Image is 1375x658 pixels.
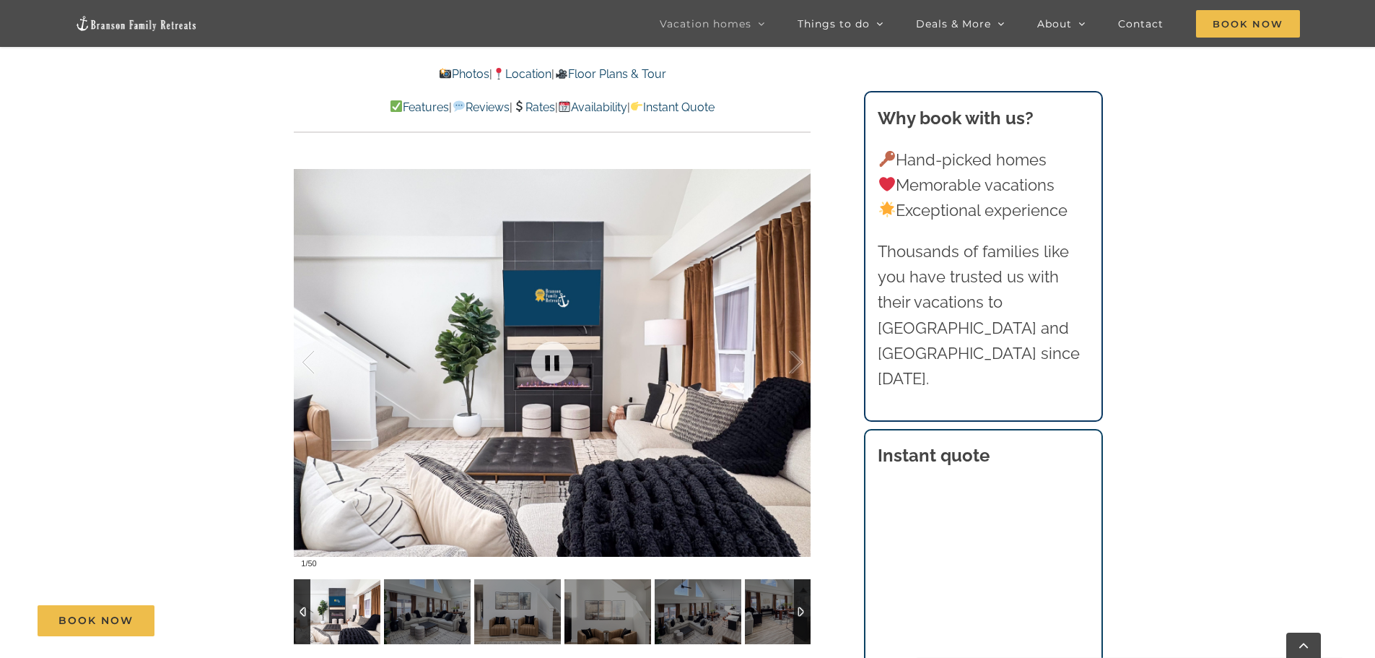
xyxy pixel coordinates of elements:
[630,100,715,114] a: Instant Quote
[1196,10,1300,38] span: Book Now
[798,19,870,29] span: Things to do
[493,68,505,79] img: 📍
[294,579,380,644] img: Copper-Pointe-at-Table-Rock-Lake-3020-Edit-scaled.jpg-nggid042921-ngg0dyn-120x90-00f0w010c011r110...
[390,100,449,114] a: Features
[384,579,471,644] img: Copper-Pointe-at-Table-Rock-Lake-1014-2-scaled.jpg-nggid042802-ngg0dyn-120x90-00f0w010c011r110f11...
[58,615,134,627] span: Book Now
[878,105,1088,131] h3: Why book with us?
[879,202,895,217] img: 🌟
[512,100,555,114] a: Rates
[1118,19,1164,29] span: Contact
[452,100,509,114] a: Reviews
[38,605,154,636] a: Book Now
[745,579,831,644] img: Copper-Pointe-at-Table-Rock-Lake-1007-2-scaled.jpg-nggid042796-ngg0dyn-120x90-00f0w010c011r110f11...
[390,100,402,112] img: ✅
[556,68,567,79] img: 🎥
[879,151,895,167] img: 🔑
[878,147,1088,224] p: Hand-picked homes Memorable vacations Exceptional experience
[879,176,895,192] img: ❤️
[453,100,465,112] img: 💬
[492,67,551,81] a: Location
[513,100,525,112] img: 💲
[559,100,570,112] img: 📆
[558,100,627,114] a: Availability
[564,579,651,644] img: Copper-Pointe-at-Table-Rock-Lake-3021-scaled.jpg-nggid042918-ngg0dyn-120x90-00f0w010c011r110f110r...
[1037,19,1072,29] span: About
[878,239,1088,391] p: Thousands of families like you have trusted us with their vacations to [GEOGRAPHIC_DATA] and [GEO...
[660,19,751,29] span: Vacation homes
[474,579,561,644] img: Copper-Pointe-at-Table-Rock-Lake-1017-2-scaled.jpg-nggid042804-ngg0dyn-120x90-00f0w010c011r110f11...
[655,579,741,644] img: Copper-Pointe-at-Table-Rock-Lake-1050-scaled.jpg-nggid042833-ngg0dyn-120x90-00f0w010c011r110f110r...
[294,65,811,84] p: | |
[439,67,489,81] a: Photos
[554,67,665,81] a: Floor Plans & Tour
[440,68,451,79] img: 📸
[916,19,991,29] span: Deals & More
[631,100,642,112] img: 👉
[75,15,198,32] img: Branson Family Retreats Logo
[878,445,990,466] strong: Instant quote
[294,98,811,117] p: | | | |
